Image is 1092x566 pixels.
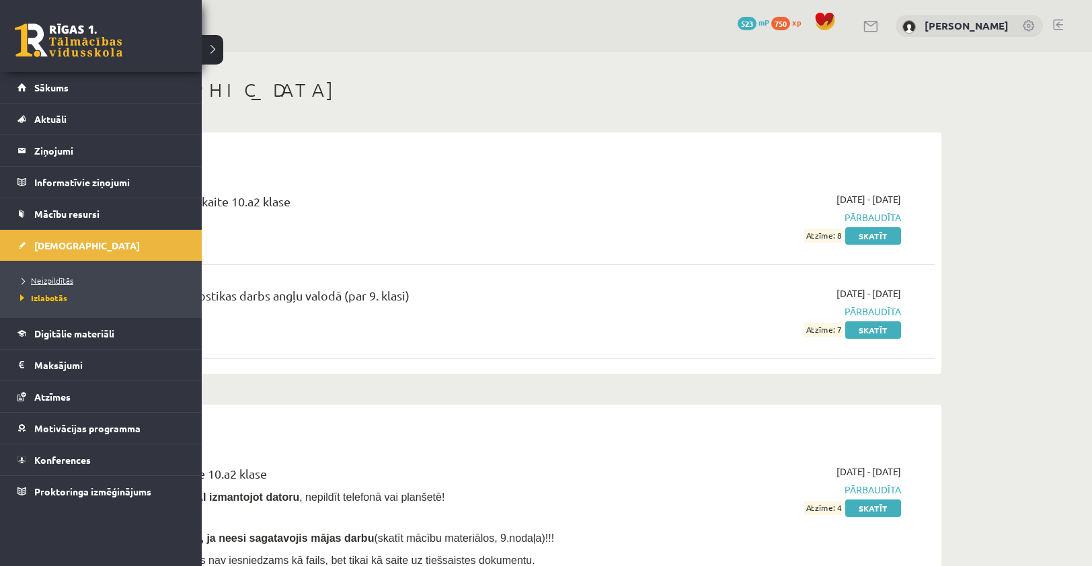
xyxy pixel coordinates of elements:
legend: Maksājumi [34,350,185,380]
span: - mājasdarbs nav iesniedzams kā fails, bet tikai kā saite uz tiešsaistes dokumentu. [101,555,535,566]
span: [DATE] - [DATE] [836,464,901,479]
legend: Ziņojumi [34,135,185,166]
span: Sākums [34,81,69,93]
a: Ziņojumi [17,135,185,166]
div: Datorika 1. ieskaite 10.a2 klase [101,464,627,489]
span: Atzīme: 7 [804,323,843,337]
a: Motivācijas programma [17,413,185,444]
span: Atzīme: 4 [804,501,843,515]
span: Nesāc pildīt ieskaiti, ja neesi sagatavojis mājas darbu [101,532,374,544]
a: 523 mP [738,17,769,28]
span: Atzīme: 8 [804,229,843,243]
a: Mācību resursi [17,198,185,229]
a: Rīgas 1. Tālmācības vidusskola [15,24,122,57]
span: Aktuāli [34,113,67,125]
span: [DATE] - [DATE] [836,192,901,206]
span: Motivācijas programma [34,422,141,434]
a: Izlabotās [17,292,188,304]
span: Atzīmes [34,391,71,403]
a: [PERSON_NAME] [925,19,1009,32]
span: xp [792,17,801,28]
span: Pārbaudīta [648,210,901,225]
img: Jūlija Volkova [902,20,916,34]
span: Pārbaudīta [648,305,901,319]
legend: Informatīvie ziņojumi [34,167,185,198]
span: 750 [771,17,790,30]
span: Digitālie materiāli [34,327,114,339]
span: [DATE] - [DATE] [836,286,901,300]
div: Angļu valoda 1. ieskaite 10.a2 klase [101,192,627,217]
a: Sākums [17,72,185,103]
span: (skatīt mācību materiālos, 9.nodaļa)!!! [374,532,554,544]
a: Digitālie materiāli [17,318,185,349]
a: [DEMOGRAPHIC_DATA] [17,230,185,261]
a: 750 xp [771,17,808,28]
span: Mācību resursi [34,208,100,220]
div: 10.a2 klases diagnostikas darbs angļu valodā (par 9. klasi) [101,286,627,311]
a: Proktoringa izmēģinājums [17,476,185,507]
span: mP [758,17,769,28]
a: Informatīvie ziņojumi [17,167,185,198]
a: Skatīt [845,227,901,245]
span: Pārbaudīta [648,483,901,497]
span: [DEMOGRAPHIC_DATA] [34,239,140,251]
a: Neizpildītās [17,274,188,286]
a: Maksājumi [17,350,185,380]
b: , TIKAI izmantojot datoru [172,491,299,503]
span: 523 [738,17,756,30]
a: Aktuāli [17,104,185,134]
span: Proktoringa izmēģinājums [34,485,151,497]
span: Konferences [34,454,91,466]
span: Neizpildītās [17,275,73,286]
span: Izlabotās [17,292,67,303]
a: Skatīt [845,499,901,517]
a: Atzīmes [17,381,185,412]
h1: [DEMOGRAPHIC_DATA] [81,79,941,102]
a: Skatīt [845,321,901,339]
a: Konferences [17,444,185,475]
span: Ieskaite jāpilda , nepildīt telefonā vai planšetē! [101,491,444,503]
